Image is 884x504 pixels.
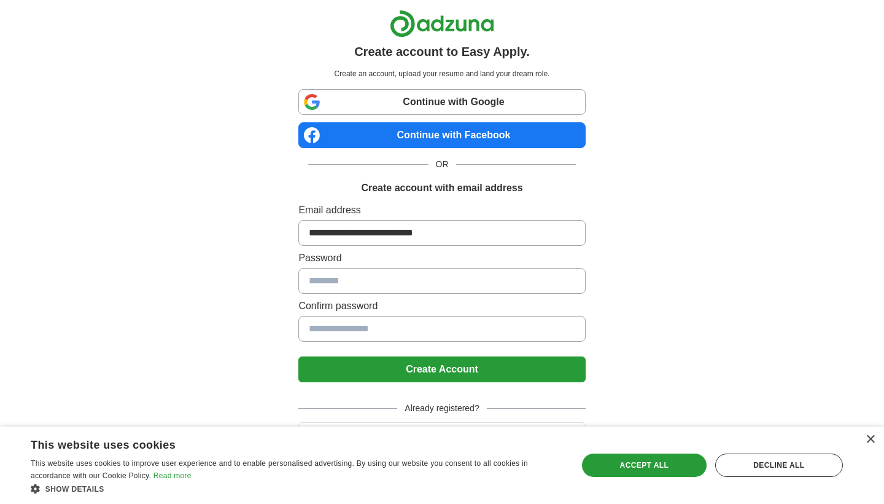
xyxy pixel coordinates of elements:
[354,42,530,61] h1: Create account to Easy Apply.
[45,485,104,494] span: Show details
[31,434,531,452] div: This website uses cookies
[361,181,522,195] h1: Create account with email address
[301,68,583,79] p: Create an account, upload your resume and land your dream role.
[298,356,585,382] button: Create Account
[298,203,585,218] label: Email address
[866,435,875,444] div: Close
[298,422,585,448] button: Login
[397,402,486,415] span: Already registered?
[582,454,707,477] div: Accept all
[390,10,494,37] img: Adzuna logo
[153,471,192,480] a: Read more, opens a new window
[31,459,528,480] span: This website uses cookies to improve user experience and to enable personalised advertising. By u...
[298,299,585,313] label: Confirm password
[298,251,585,266] label: Password
[298,89,585,115] a: Continue with Google
[298,122,585,148] a: Continue with Facebook
[715,454,843,477] div: Decline all
[31,482,562,495] div: Show details
[428,158,456,171] span: OR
